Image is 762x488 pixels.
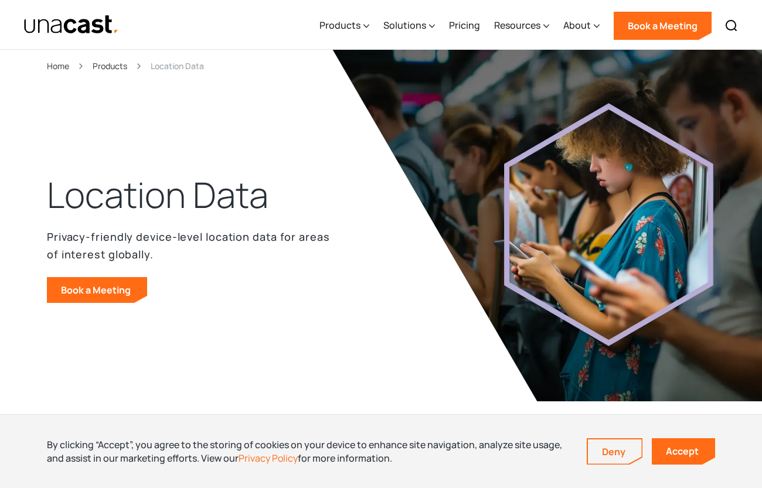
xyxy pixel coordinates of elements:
[47,438,569,465] div: By clicking “Accept”, you agree to the storing of cookies on your device to enhance site navigati...
[319,18,360,32] div: Products
[47,277,147,303] a: Book a Meeting
[47,228,340,263] p: Privacy-friendly device-level location data for areas of interest globally.
[449,2,480,50] a: Pricing
[23,15,119,35] img: Unacast text logo
[23,15,119,35] a: home
[319,2,369,50] div: Products
[151,59,204,73] div: Location Data
[47,59,69,73] a: Home
[93,59,127,73] a: Products
[383,2,435,50] div: Solutions
[563,2,600,50] div: About
[239,452,298,465] a: Privacy Policy
[652,438,715,465] a: Accept
[47,172,268,219] h1: Location Data
[563,18,591,32] div: About
[494,18,540,32] div: Resources
[383,18,426,32] div: Solutions
[614,12,712,40] a: Book a Meeting
[494,2,549,50] div: Resources
[588,439,642,464] a: Deny
[724,19,739,33] img: Search icon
